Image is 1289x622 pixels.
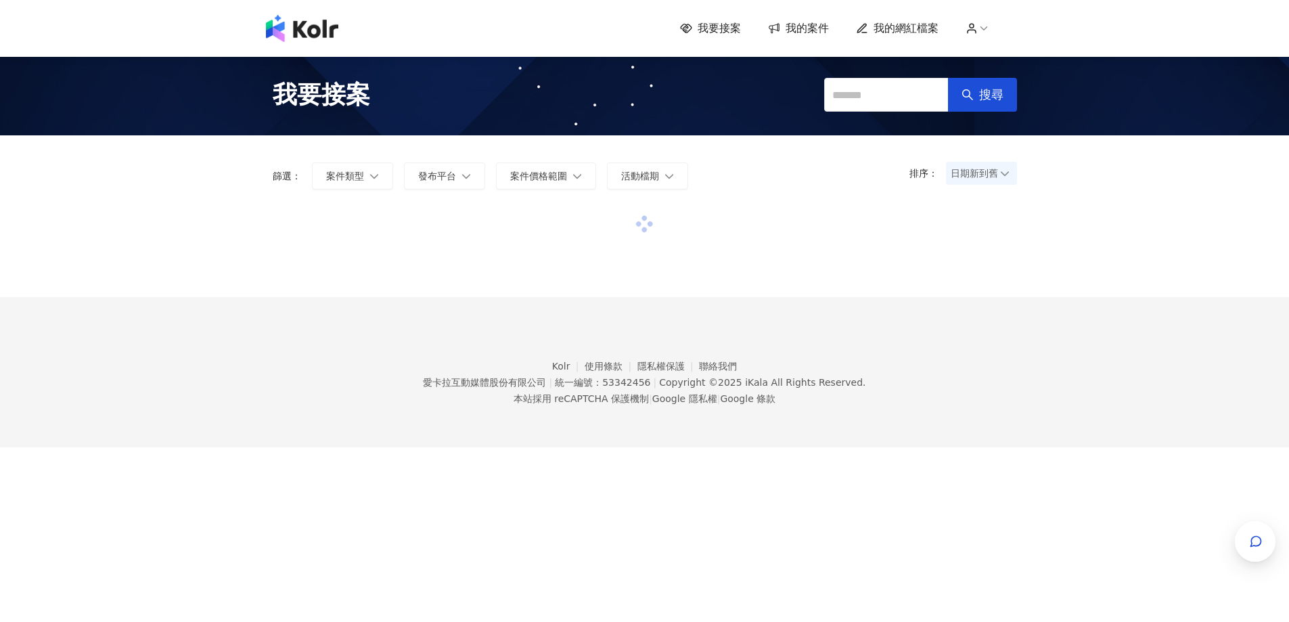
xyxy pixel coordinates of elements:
a: 使用條款 [585,361,637,372]
span: 我的案件 [786,21,829,36]
a: 我的案件 [768,21,829,36]
button: 案件價格範圍 [496,162,596,190]
button: 活動檔期 [607,162,688,190]
p: 篩選： [273,171,301,181]
button: 搜尋 [948,78,1017,112]
span: | [717,393,721,404]
span: search [962,89,974,101]
span: 案件類型 [326,171,364,181]
div: 愛卡拉互動媒體股份有限公司 [423,377,546,388]
span: | [549,377,552,388]
span: 案件價格範圍 [510,171,567,181]
button: 案件類型 [312,162,393,190]
a: 聯絡我們 [699,361,737,372]
span: 本站採用 reCAPTCHA 保護機制 [514,391,775,407]
span: 我要接案 [698,21,741,36]
span: 發布平台 [418,171,456,181]
div: Copyright © 2025 All Rights Reserved. [659,377,865,388]
p: 排序： [909,168,946,179]
a: 我的網紅檔案 [856,21,939,36]
a: Google 隱私權 [652,393,717,404]
button: 發布平台 [404,162,485,190]
a: 我要接案 [680,21,741,36]
span: 我要接案 [273,78,370,112]
a: Kolr [552,361,585,372]
span: | [653,377,656,388]
a: Google 條款 [720,393,775,404]
span: 搜尋 [979,87,1003,102]
a: iKala [745,377,768,388]
span: 活動檔期 [621,171,659,181]
span: | [649,393,652,404]
span: 日期新到舊 [951,163,1012,183]
img: logo [266,15,338,42]
a: 隱私權保護 [637,361,700,372]
span: 我的網紅檔案 [874,21,939,36]
div: 統一編號：53342456 [555,377,650,388]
